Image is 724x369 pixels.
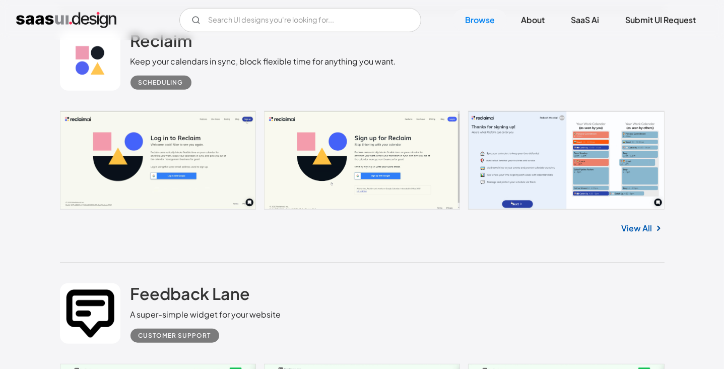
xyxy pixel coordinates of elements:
[16,12,116,28] a: home
[139,77,183,89] div: Scheduling
[179,8,421,32] form: Email Form
[179,8,421,32] input: Search UI designs you're looking for...
[130,283,250,309] a: Feedback Lane
[130,55,397,68] div: Keep your calendars in sync, block flexible time for anything you want.
[559,9,611,31] a: SaaS Ai
[130,30,192,50] h2: Reclaim
[130,283,250,303] h2: Feedback Lane
[622,222,652,234] a: View All
[130,30,192,55] a: Reclaim
[453,9,507,31] a: Browse
[613,9,708,31] a: Submit UI Request
[509,9,557,31] a: About
[130,309,281,321] div: A super-simple widget for your website
[139,330,211,342] div: Customer Support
